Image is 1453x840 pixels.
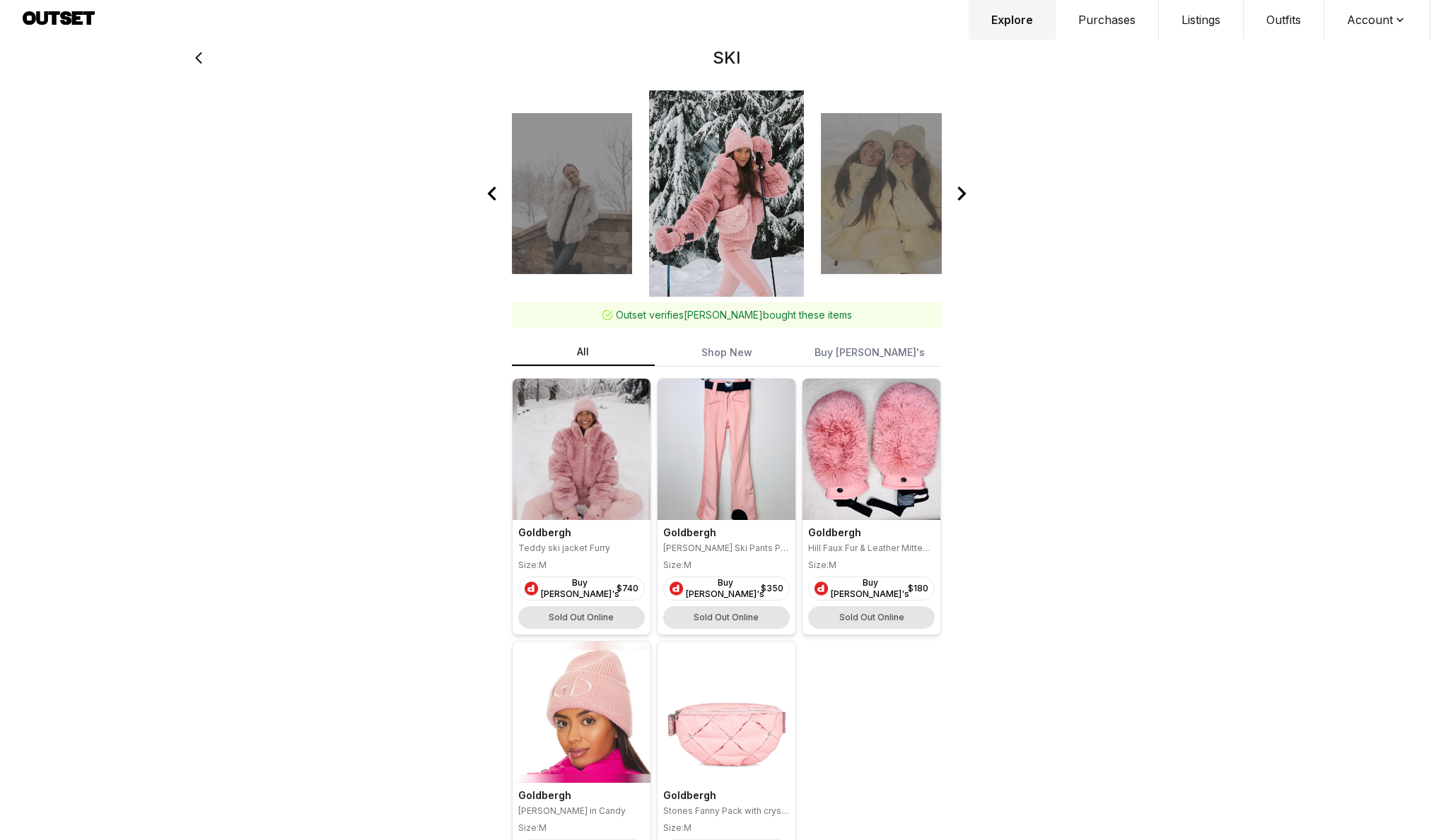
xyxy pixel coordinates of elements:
img: Depop Logo [670,581,683,596]
a: Depop LogoBuy [PERSON_NAME]'s$740 [518,576,645,601]
p: Outset verifies [PERSON_NAME] bought these items [616,308,852,322]
p: [PERSON_NAME] Ski Pants Pink Cotton Candy [663,543,790,560]
p: Hill Faux Fur & Leather Mittens In Pink [808,543,935,560]
div: Sold Out Online [518,606,645,629]
div: Size: M [663,822,790,834]
div: Sold Out Online [808,606,935,629]
h2: SKI [212,47,1242,69]
p: Teddy ski jacket Furry [518,543,645,560]
img: Product Valeria Beanie in Candy [513,641,650,783]
div: $ 740 [617,583,638,594]
p: Stones Fanny Pack with crystals by Swarovski ® in Cotton Candy [663,805,790,822]
div: $ 180 [908,583,928,594]
div: $ 350 [761,583,783,594]
span: Goldbergh [663,789,716,801]
img: Product Teddy ski jacket Furry [513,379,650,520]
span: Goldbergh [518,526,571,538]
img: Product Brooke Pippa Ski Pants Pink Cotton Candy [658,379,795,520]
span: Buy [PERSON_NAME]'s [831,577,909,600]
p: [PERSON_NAME] in Candy [518,805,645,822]
span: Buy [PERSON_NAME]'s [541,577,619,600]
img: Depop Logo [815,581,828,596]
button: Shop New [655,339,798,366]
span: Buy [PERSON_NAME]'s [686,577,764,600]
div: Size: M [518,560,645,571]
a: Depop LogoBuy [PERSON_NAME]'s$350 [663,576,790,601]
span: Goldbergh [663,526,716,538]
div: Size: M [663,560,790,571]
img: Product Stones Fanny Pack with crystals by Swarovski ® in Cotton Candy [658,641,795,783]
div: Size: M [518,822,645,834]
img: Product Hill Faux Fur & Leather Mittens In Pink [803,379,940,520]
span: Goldbergh [518,789,571,801]
div: Sold Out Online [663,606,790,629]
div: Size: M [808,560,935,571]
span: Goldbergh [808,526,861,538]
button: All [512,339,655,366]
button: Buy [PERSON_NAME]'s [798,339,942,366]
img: Depop Logo [525,581,538,596]
a: Depop LogoBuy [PERSON_NAME]'s$180 [808,576,935,601]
